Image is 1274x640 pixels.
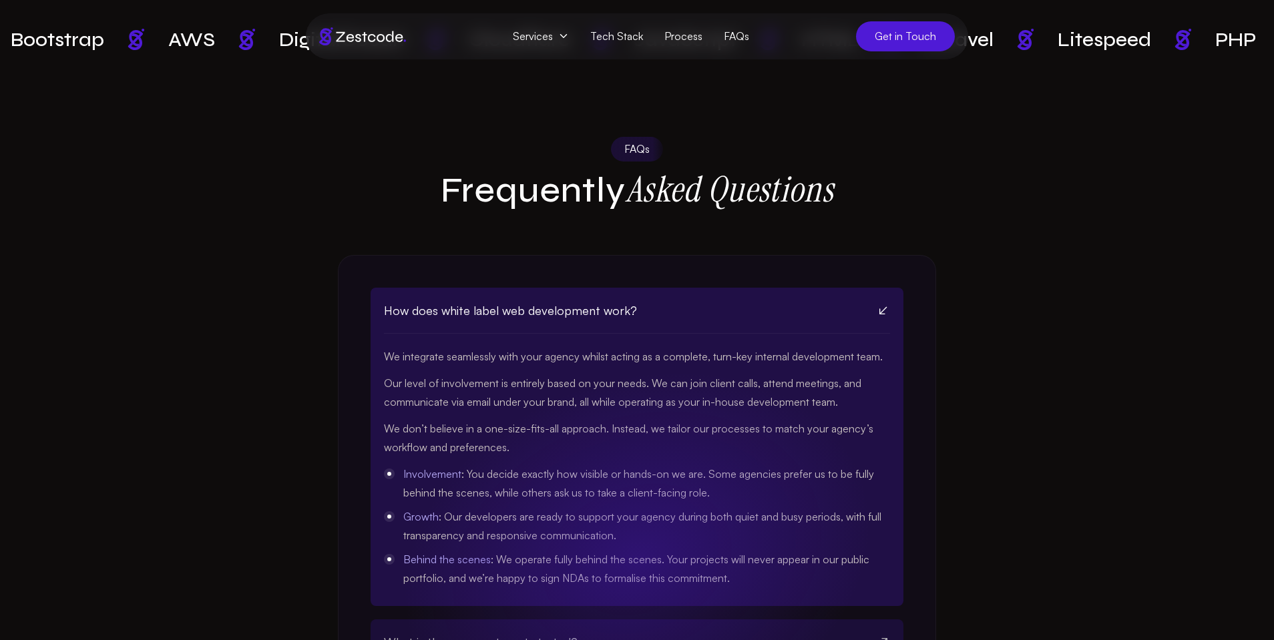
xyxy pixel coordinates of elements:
strong: Asked Questions [626,166,833,212]
button: How does white label web development work? [384,288,890,334]
li: : You decide exactly how visible or hands-on we are. Some agencies prefer us to be fully behind t... [384,464,890,502]
li: : We operate fully behind the scenes. Your projects will never appear in our public portfolio, an... [384,550,890,587]
span: Services [502,24,580,49]
p: Our level of involvement is entirely based on your needs. We can join client calls, attend meetin... [384,374,890,411]
img: Brand logo of zestcode digital [319,27,406,45]
a: FAQs [713,24,760,49]
div: FAQs [611,137,663,162]
strong: Involvement [403,467,461,481]
a: Process [654,24,713,49]
strong: Growth [403,510,439,523]
span: How does white label web development work? [384,301,637,320]
p: We integrate seamlessly with your agency whilst acting as a complete, turn-key internal developme... [384,347,890,366]
li: : Our developers are ready to support your agency during both quiet and busy periods, with full t... [384,507,890,545]
h2: Frequently [413,168,861,212]
a: Get in Touch [856,21,955,51]
strong: Behind the scenes [403,553,491,566]
a: Tech Stack [580,24,654,49]
p: We don’t believe in a one-size-fits-all approach. Instead, we tailor our processes to match your ... [384,419,890,456]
